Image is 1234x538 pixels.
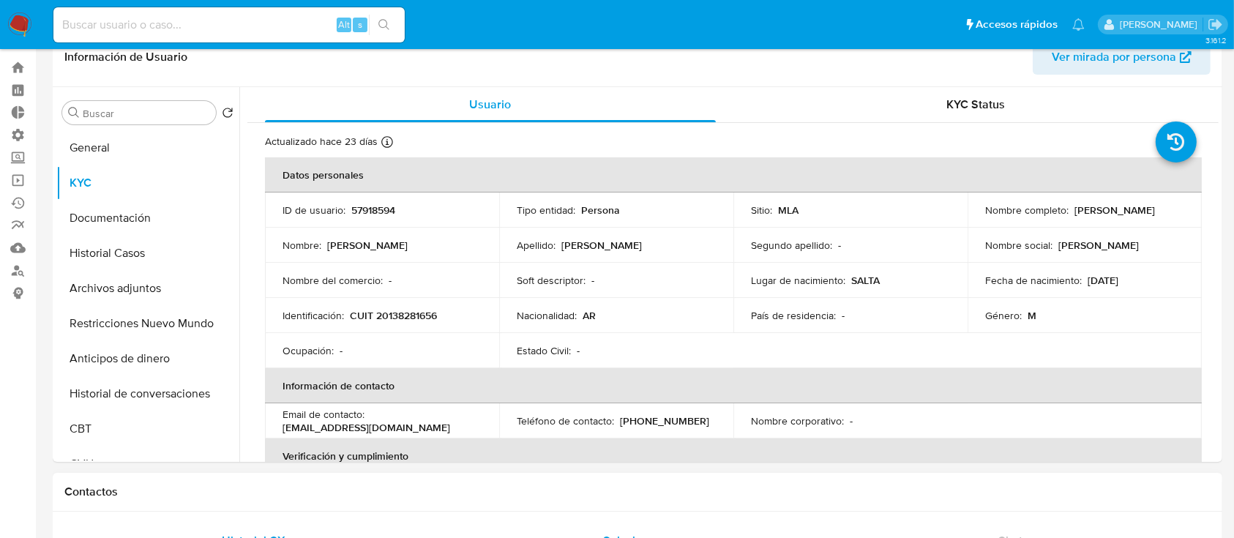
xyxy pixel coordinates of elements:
p: Estado Civil : [517,344,571,357]
button: Anticipos de dinero [56,341,239,376]
p: SALTA [851,274,880,287]
span: Alt [338,18,350,31]
p: [PERSON_NAME] [561,239,642,252]
p: [EMAIL_ADDRESS][DOMAIN_NAME] [283,421,450,434]
span: Usuario [469,96,511,113]
p: Nombre social : [985,239,1052,252]
p: [PHONE_NUMBER] [620,414,709,427]
input: Buscar [83,107,210,120]
p: [PERSON_NAME] [1074,203,1155,217]
button: Buscar [68,107,80,119]
p: - [340,344,343,357]
p: MLA [778,203,799,217]
p: AR [583,309,596,322]
button: Volver al orden por defecto [222,107,233,123]
button: Ver mirada por persona [1033,40,1211,75]
p: Tipo entidad : [517,203,575,217]
p: Nombre : [283,239,321,252]
p: Soft descriptor : [517,274,586,287]
p: Género : [985,309,1022,322]
p: - [591,274,594,287]
span: Ver mirada por persona [1052,40,1176,75]
p: CUIT 20138281656 [350,309,437,322]
p: [PERSON_NAME] [327,239,408,252]
p: Identificación : [283,309,344,322]
th: Datos personales [265,157,1202,193]
button: KYC [56,165,239,201]
span: 3.161.2 [1205,34,1227,46]
button: General [56,130,239,165]
p: Nacionalidad : [517,309,577,322]
p: ezequiel.castrillon@mercadolibre.com [1120,18,1203,31]
p: Nombre completo : [985,203,1069,217]
a: Salir [1208,17,1223,32]
p: - [850,414,853,427]
button: CBT [56,411,239,447]
p: Persona [581,203,620,217]
button: Historial de conversaciones [56,376,239,411]
p: [DATE] [1088,274,1118,287]
button: Restricciones Nuevo Mundo [56,306,239,341]
p: Email de contacto : [283,408,364,421]
p: Apellido : [517,239,556,252]
input: Buscar usuario o caso... [53,15,405,34]
p: Segundo apellido : [751,239,832,252]
button: search-icon [369,15,399,35]
p: Actualizado hace 23 días [265,135,378,149]
p: Nombre corporativo : [751,414,844,427]
th: Verificación y cumplimiento [265,438,1202,474]
p: 57918594 [351,203,395,217]
p: Lugar de nacimiento : [751,274,845,287]
p: - [577,344,580,357]
h1: Contactos [64,485,1211,499]
p: - [842,309,845,322]
button: Archivos adjuntos [56,271,239,306]
p: M [1028,309,1036,322]
button: Documentación [56,201,239,236]
p: - [838,239,841,252]
span: s [358,18,362,31]
p: Nombre del comercio : [283,274,383,287]
p: [PERSON_NAME] [1058,239,1139,252]
a: Notificaciones [1072,18,1085,31]
p: País de residencia : [751,309,836,322]
p: Ocupación : [283,344,334,357]
p: Teléfono de contacto : [517,414,614,427]
p: - [389,274,392,287]
button: CVU [56,447,239,482]
button: Historial Casos [56,236,239,271]
p: ID de usuario : [283,203,345,217]
p: Sitio : [751,203,772,217]
span: Accesos rápidos [976,17,1058,32]
span: KYC Status [946,96,1005,113]
p: Fecha de nacimiento : [985,274,1082,287]
th: Información de contacto [265,368,1202,403]
h1: Información de Usuario [64,50,187,64]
